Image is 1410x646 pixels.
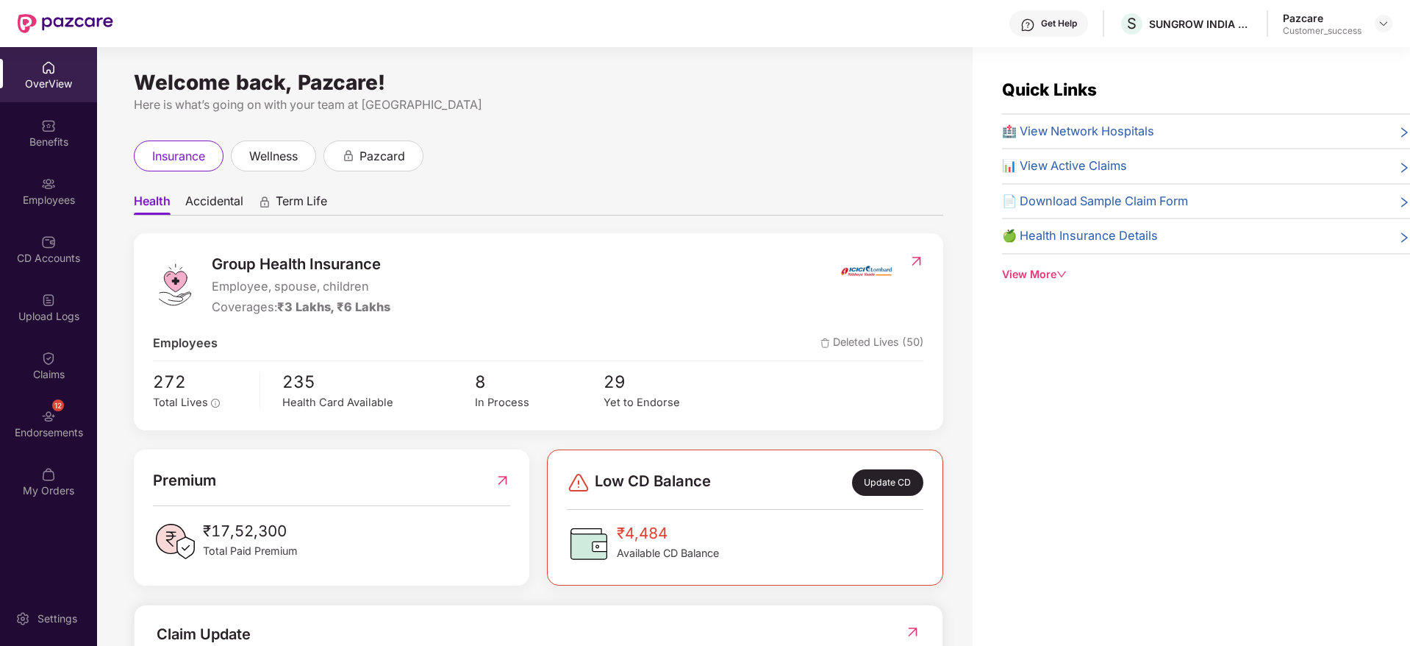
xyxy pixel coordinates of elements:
[342,149,355,162] div: animation
[905,625,920,639] img: RedirectIcon
[153,519,197,564] img: PaidPremiumIcon
[359,147,405,166] span: pazcard
[41,351,56,366] img: svg+xml;base64,PHN2ZyBpZD0iQ2xhaW0iIHhtbG5zPSJodHRwOi8vd3d3LnczLm9yZy8yMDAwL3N2ZyIgd2lkdGg9IjIwIi...
[475,369,604,395] span: 8
[41,118,56,133] img: svg+xml;base64,PHN2ZyBpZD0iQmVuZWZpdHMiIHhtbG5zPSJodHRwOi8vd3d3LnczLm9yZy8yMDAwL3N2ZyIgd2lkdGg9Ij...
[617,522,719,545] span: ₹4,484
[495,469,510,492] img: RedirectIcon
[211,399,220,408] span: info-circle
[41,409,56,424] img: svg+xml;base64,PHN2ZyBpZD0iRW5kb3JzZW1lbnRzIiB4bWxucz0iaHR0cDovL3d3dy53My5vcmcvMjAwMC9zdmciIHdpZH...
[152,147,205,166] span: insurance
[567,471,590,494] img: svg+xml;base64,PHN2ZyBpZD0iRGFuZ2VyLTMyeDMyIiB4bWxucz0iaHR0cDovL3d3dy53My5vcmcvMjAwMC9zdmciIHdpZH...
[153,396,208,409] span: Total Lives
[567,522,611,566] img: CDBalanceIcon
[1002,157,1127,176] span: 📊 View Active Claims
[282,394,475,411] div: Health Card Available
[1002,266,1410,283] div: View More
[203,543,298,559] span: Total Paid Premium
[1056,269,1067,280] span: down
[839,252,894,289] img: insurerIcon
[282,369,475,395] span: 235
[1398,230,1410,246] span: right
[277,299,390,314] span: ₹3 Lakhs, ₹6 Lakhs
[157,623,251,646] div: Claim Update
[1283,25,1361,37] div: Customer_success
[1378,18,1389,29] img: svg+xml;base64,PHN2ZyBpZD0iRHJvcGRvd24tMzJ4MzIiIHhtbG5zPSJodHRwOi8vd3d3LnczLm9yZy8yMDAwL3N2ZyIgd2...
[212,277,390,297] span: Employee, spouse, children
[185,194,243,215] span: Accidental
[153,469,216,492] span: Premium
[617,545,719,561] span: Available CD Balance
[41,467,56,482] img: svg+xml;base64,PHN2ZyBpZD0iTXlfT3JkZXJzIiBkYXRhLW5hbWU9Ik15IE9yZGVycyIgeG1sbnM9Imh0dHA6Ly93d3cudz...
[1002,79,1097,99] span: Quick Links
[1283,11,1361,25] div: Pazcare
[1002,122,1154,141] span: 🏥 View Network Hospitals
[820,338,830,348] img: deleteIcon
[475,394,604,411] div: In Process
[52,400,64,411] div: 12
[1398,125,1410,141] span: right
[41,177,56,191] img: svg+xml;base64,PHN2ZyBpZD0iRW1wbG95ZWVzIiB4bWxucz0iaHR0cDovL3d3dy53My5vcmcvMjAwMC9zdmciIHdpZHRoPS...
[153,263,197,307] img: logo
[212,298,390,317] div: Coverages:
[153,369,249,395] span: 272
[604,394,732,411] div: Yet to Endorse
[258,195,271,208] div: animation
[41,235,56,249] img: svg+xml;base64,PHN2ZyBpZD0iQ0RfQWNjb3VudHMiIGRhdGEtbmFtZT0iQ0QgQWNjb3VudHMiIHhtbG5zPSJodHRwOi8vd3...
[1020,18,1035,32] img: svg+xml;base64,PHN2ZyBpZD0iSGVscC0zMngzMiIgeG1sbnM9Imh0dHA6Ly93d3cudzMub3JnLzIwMDAvc3ZnIiB3aWR0aD...
[1149,17,1252,31] div: SUNGROW INDIA PRIVATE LIMITED
[153,334,218,353] span: Employees
[134,96,943,114] div: Here is what’s going on with your team at [GEOGRAPHIC_DATA]
[1127,15,1137,32] span: S
[1398,160,1410,176] span: right
[852,469,923,496] div: Update CD
[134,77,943,88] div: Welcome back, Pazcare!
[203,519,298,543] span: ₹17,52,300
[1041,18,1077,29] div: Get Help
[33,611,82,626] div: Settings
[249,147,298,166] span: wellness
[595,469,711,496] span: Low CD Balance
[1002,227,1158,246] span: 🍏 Health Insurance Details
[909,254,924,269] img: RedirectIcon
[41,293,56,308] img: svg+xml;base64,PHN2ZyBpZD0iVXBsb2FkX0xvZ3MiIGRhdGEtbmFtZT0iVXBsb2FkIExvZ3MiIHhtbG5zPSJodHRwOi8vd3...
[134,194,171,215] span: Health
[15,611,30,626] img: svg+xml;base64,PHN2ZyBpZD0iU2V0dGluZy0yMHgyMCIgeG1sbnM9Imh0dHA6Ly93d3cudzMub3JnLzIwMDAvc3ZnIiB3aW...
[1002,192,1188,211] span: 📄 Download Sample Claim Form
[1398,195,1410,211] span: right
[820,334,924,353] span: Deleted Lives (50)
[41,60,56,75] img: svg+xml;base64,PHN2ZyBpZD0iSG9tZSIgeG1sbnM9Imh0dHA6Ly93d3cudzMub3JnLzIwMDAvc3ZnIiB3aWR0aD0iMjAiIG...
[212,252,390,276] span: Group Health Insurance
[18,14,113,33] img: New Pazcare Logo
[604,369,732,395] span: 29
[276,194,327,215] span: Term Life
